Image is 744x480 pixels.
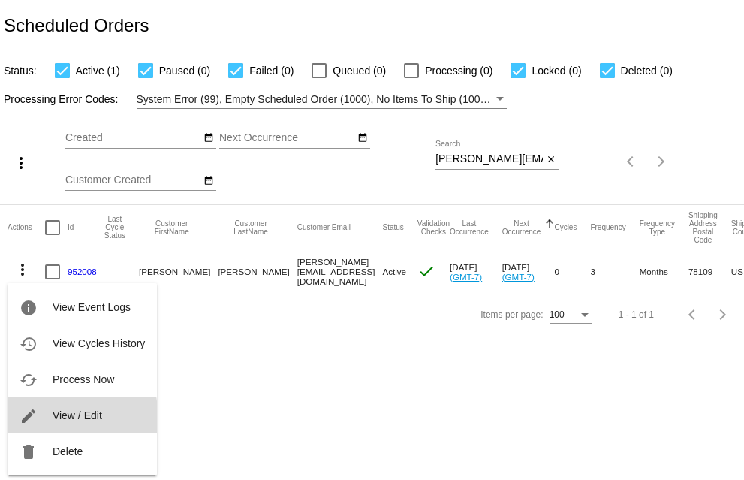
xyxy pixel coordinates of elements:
[20,443,38,461] mat-icon: delete
[53,337,145,349] span: View Cycles History
[20,299,38,317] mat-icon: info
[53,445,83,457] span: Delete
[20,407,38,425] mat-icon: edit
[53,373,114,385] span: Process Now
[20,371,38,389] mat-icon: cached
[20,335,38,353] mat-icon: history
[53,409,102,421] span: View / Edit
[53,301,131,313] span: View Event Logs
